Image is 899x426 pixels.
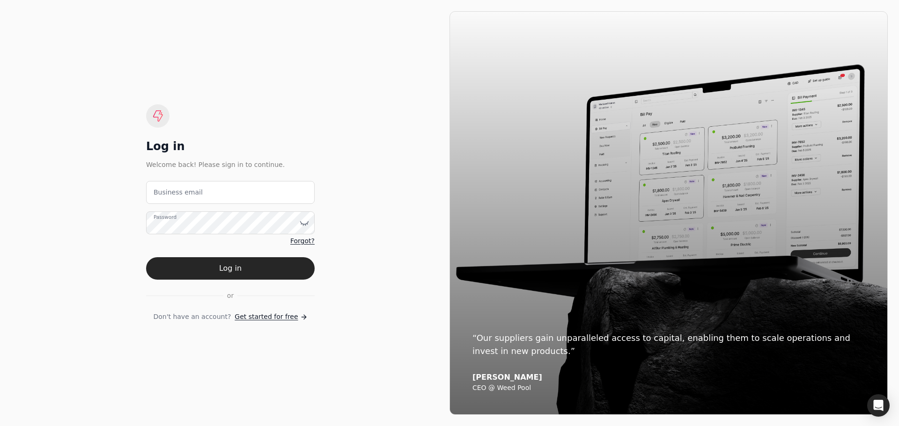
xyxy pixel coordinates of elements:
[146,257,315,280] button: Log in
[290,236,315,246] a: Forgot?
[867,394,890,417] div: Open Intercom Messenger
[153,312,231,322] span: Don't have an account?
[472,332,865,358] div: “Our suppliers gain unparalleled access to capital, enabling them to scale operations and invest ...
[154,214,177,221] label: Password
[146,139,315,154] div: Log in
[235,312,307,322] a: Get started for free
[154,188,203,197] label: Business email
[227,291,234,301] span: or
[472,373,865,382] div: [PERSON_NAME]
[146,159,315,170] div: Welcome back! Please sign in to continue.
[472,384,865,392] div: CEO @ Weed Pool
[235,312,298,322] span: Get started for free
